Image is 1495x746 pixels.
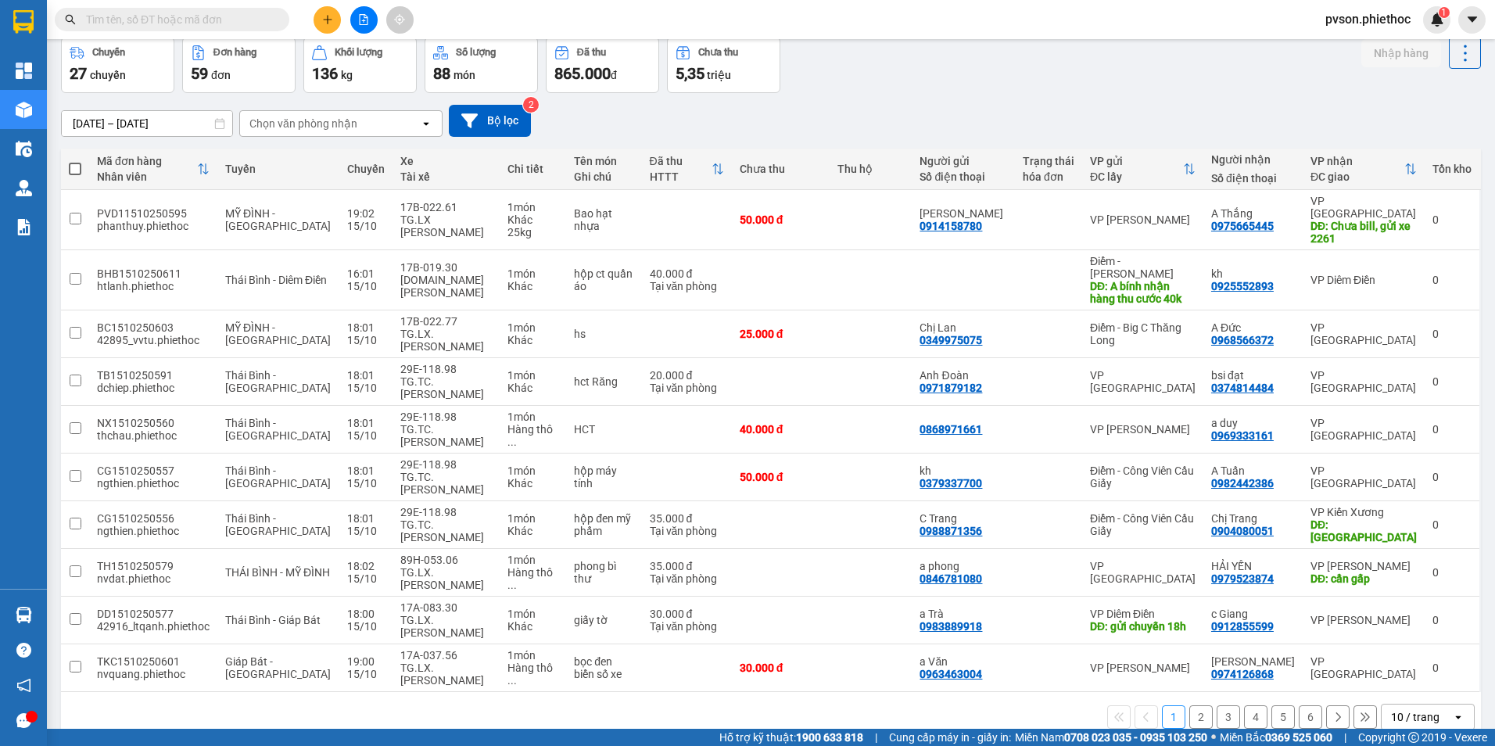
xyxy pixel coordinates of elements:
span: 27 [70,64,87,83]
div: 18:02 [347,560,385,572]
div: ĐC lấy [1090,170,1183,183]
div: TG.TC.[PERSON_NAME] [400,423,492,448]
div: hs [574,328,633,340]
div: a duy [1211,417,1295,429]
div: TG.LX.[PERSON_NAME] [400,566,492,591]
div: Chị Trang [1211,512,1295,525]
div: hộp ct quần áo [574,267,633,292]
div: 25 kg [507,226,558,239]
div: CG1510250556 [97,512,210,525]
div: Số điện thoại [1211,172,1295,185]
div: VP gửi [1090,155,1183,167]
div: 0974126868 [1211,668,1274,680]
span: plus [322,14,333,25]
button: plus [314,6,341,34]
button: caret-down [1458,6,1486,34]
div: 25.000 đ [740,328,822,340]
button: 5 [1271,705,1295,729]
div: 1 món [507,608,558,620]
img: warehouse-icon [16,180,32,196]
div: 0 [1432,614,1472,626]
div: 1 món [507,554,558,566]
div: hộp máy tính [574,464,633,490]
span: aim [394,14,405,25]
div: Người nhận [1211,153,1295,166]
div: BC1510250603 [97,321,210,334]
div: 29E-118.98 [400,411,492,423]
div: Khác [507,525,558,537]
span: Thái Bình - Giáp Bát [225,614,321,626]
div: 0868971661 [920,423,982,436]
span: 88 [433,64,450,83]
span: đơn [211,69,231,81]
div: Cty Minh Nguyên [920,207,1006,220]
span: Thái Bình - [GEOGRAPHIC_DATA] [225,512,331,537]
div: Tài xế [400,170,492,183]
strong: 0369 525 060 [1265,731,1332,744]
button: Chưa thu5,35 triệu [667,37,780,93]
div: Số lượng [456,47,496,58]
button: Nhập hàng [1361,39,1441,67]
div: Đơn hàng [213,47,256,58]
strong: 0708 023 035 - 0935 103 250 [1064,731,1207,744]
div: 1 món [507,201,558,213]
div: DĐ: ngã ba chợ nê [1310,518,1417,543]
sup: 2 [523,97,539,113]
img: warehouse-icon [16,102,32,118]
div: Đã thu [577,47,606,58]
th: Toggle SortBy [1082,149,1203,190]
span: notification [16,678,31,693]
div: Chi tiết [507,163,558,175]
div: 18:01 [347,417,385,429]
div: 40.000 đ [650,267,724,280]
span: triệu [707,69,731,81]
div: 15/10 [347,525,385,537]
div: bọc đen biển số xe [574,655,633,680]
div: Vũ Trung Hiếu [1211,655,1295,668]
span: đ [611,69,617,81]
div: 0969333161 [1211,429,1274,442]
div: nvdat.phiethoc [97,572,210,585]
div: 15/10 [347,429,385,442]
div: 15/10 [347,280,385,292]
div: 1 món [507,267,558,280]
div: TG.TC.[PERSON_NAME] [400,518,492,543]
span: 1 [1441,7,1447,18]
div: Khác [507,620,558,633]
div: 19:00 [347,655,385,668]
div: 1 món [507,369,558,382]
th: Toggle SortBy [642,149,732,190]
div: 17B-022.61 [400,201,492,213]
div: Khác [507,280,558,292]
img: warehouse-icon [16,141,32,157]
div: Khác [507,477,558,490]
div: 0971879182 [920,382,982,394]
span: món [454,69,475,81]
div: DD1510250577 [97,608,210,620]
div: Thu hộ [837,163,905,175]
div: TG.TC.[PERSON_NAME] [400,375,492,400]
div: TG.LX [PERSON_NAME] [400,213,492,239]
div: Anh Đoàn [920,369,1006,382]
div: Số điện thoại [920,170,1006,183]
button: aim [386,6,414,34]
div: 15/10 [347,668,385,680]
div: VP [PERSON_NAME] [1310,560,1417,572]
span: file-add [358,14,369,25]
div: Chọn văn phòng nhận [249,116,357,131]
div: 17A-083.30 [400,601,492,614]
img: dashboard-icon [16,63,32,79]
div: Điểm - [PERSON_NAME] [1090,255,1196,280]
div: DĐ: cần gấp [1310,572,1417,585]
div: DĐ: gửi chuyến 18h [1090,620,1196,633]
div: hóa đơn [1023,170,1074,183]
div: 35.000 đ [650,560,724,572]
div: VP [PERSON_NAME] [1090,213,1196,226]
span: Cung cấp máy in - giấy in: [889,729,1011,746]
div: 0963463004 [920,668,982,680]
div: 15/10 [347,220,385,232]
div: 18:00 [347,608,385,620]
div: 50.000 đ [740,471,822,483]
img: logo-vxr [13,10,34,34]
div: c Giang [1211,608,1295,620]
